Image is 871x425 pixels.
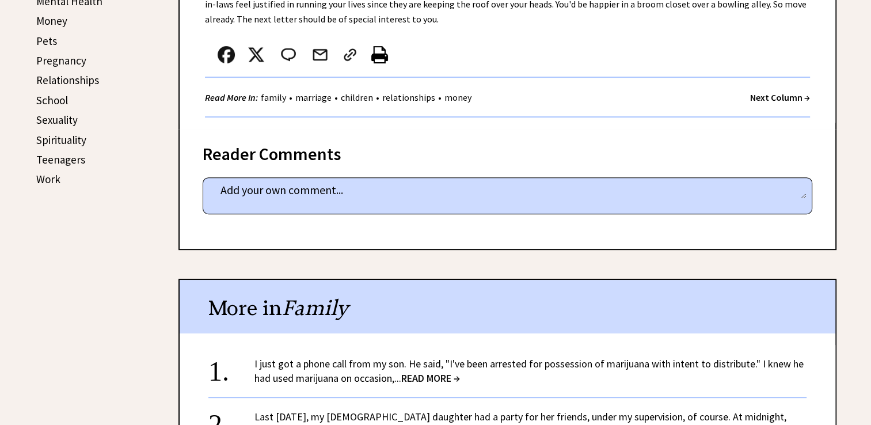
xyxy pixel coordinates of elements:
[203,142,812,160] div: Reader Comments
[248,46,265,63] img: x_small.png
[282,295,348,321] span: Family
[292,92,334,103] a: marriage
[205,90,474,105] div: • • • •
[341,46,359,63] img: link_02.png
[180,280,835,333] div: More in
[750,92,810,103] a: Next Column →
[311,46,329,63] img: mail.png
[338,92,376,103] a: children
[36,133,86,147] a: Spirituality
[254,357,804,385] a: I just got a phone call from my son. He said, "I've been arrested for possession of marijuana wit...
[401,371,460,385] span: READ MORE →
[36,93,68,107] a: School
[379,92,438,103] a: relationships
[205,92,258,103] strong: Read More In:
[371,46,388,63] img: printer%20icon.png
[442,92,474,103] a: money
[279,46,298,63] img: message_round%202.png
[36,172,60,186] a: Work
[36,153,85,166] a: Teenagers
[218,46,235,63] img: facebook.png
[208,356,254,378] div: 1.
[258,92,289,103] a: family
[36,54,86,67] a: Pregnancy
[36,73,99,87] a: Relationships
[36,34,57,48] a: Pets
[36,14,67,28] a: Money
[36,113,78,127] a: Sexuality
